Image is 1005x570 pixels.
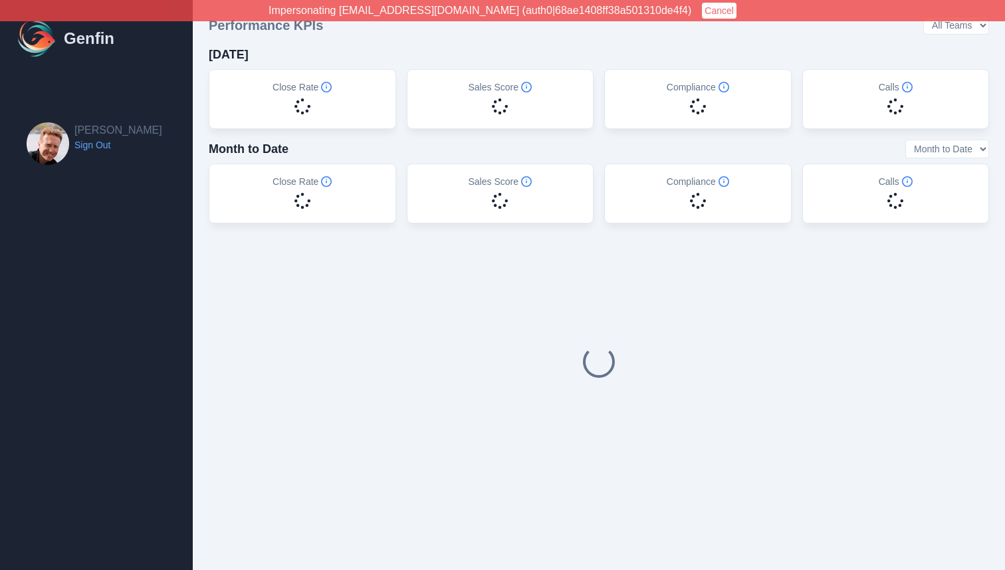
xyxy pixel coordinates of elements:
[702,3,736,19] button: Cancel
[667,80,729,94] h5: Compliance
[902,176,913,187] span: Info
[521,176,532,187] span: Info
[902,82,913,92] span: Info
[521,82,532,92] span: Info
[321,176,332,187] span: Info
[74,138,162,152] a: Sign Out
[469,80,532,94] h5: Sales Score
[74,122,162,138] h2: [PERSON_NAME]
[16,17,58,60] img: Logo
[469,175,532,188] h5: Sales Score
[719,82,729,92] span: Info
[879,175,913,188] h5: Calls
[667,175,729,188] h5: Compliance
[209,140,288,158] h4: Month to Date
[209,45,249,64] h4: [DATE]
[209,16,323,35] h3: Performance KPIs
[64,28,114,49] h1: Genfin
[879,80,913,94] h5: Calls
[719,176,729,187] span: Info
[273,80,332,94] h5: Close Rate
[27,122,69,165] img: Brian Dunagan
[273,175,332,188] h5: Close Rate
[321,82,332,92] span: Info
